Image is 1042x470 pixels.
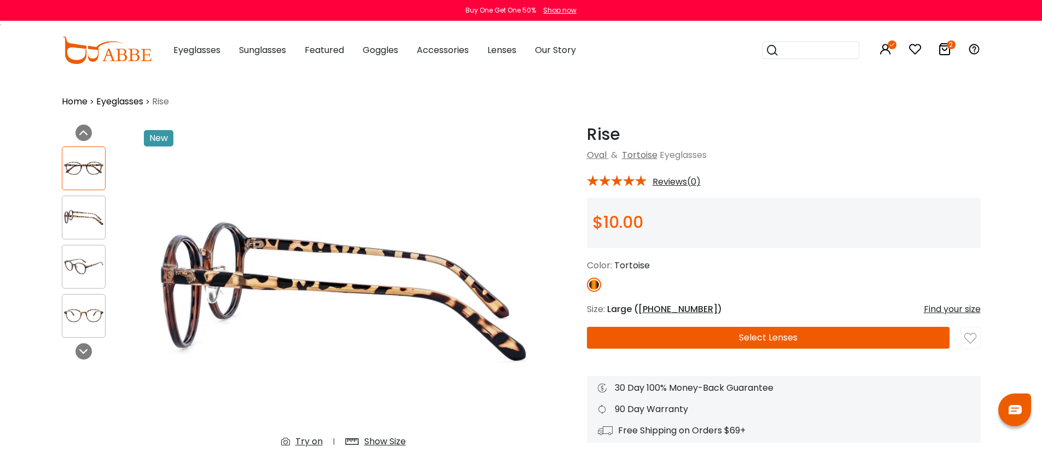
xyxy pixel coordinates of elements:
[62,305,105,326] img: Rise Tortoise Plastic Eyeglasses , NosePads Frames from ABBE Glasses
[417,44,469,56] span: Accessories
[598,403,970,416] div: 90 Day Warranty
[535,44,576,56] span: Our Story
[62,207,105,228] img: Rise Tortoise Plastic Eyeglasses , NosePads Frames from ABBE Glasses
[305,44,344,56] span: Featured
[964,332,976,344] img: like
[587,125,981,144] h1: Rise
[938,45,951,57] a: 2
[465,5,536,15] div: Buy One Get One 50%
[660,149,707,161] span: Eyeglasses
[487,44,516,56] span: Lenses
[587,259,612,272] span: Color:
[924,303,981,316] div: Find your size
[614,259,650,272] span: Tortoise
[62,256,105,277] img: Rise Tortoise Plastic Eyeglasses , NosePads Frames from ABBE Glasses
[1009,405,1022,414] img: chat
[607,303,722,315] span: Large ( )
[62,37,152,64] img: abbeglasses.com
[96,95,143,108] a: Eyeglasses
[653,177,701,187] span: Reviews(0)
[598,381,970,395] div: 30 Day 100% Money-Back Guarantee
[598,424,970,437] div: Free Shipping on Orders $69+
[538,5,577,15] a: Shop now
[622,149,657,161] a: Tortoise
[144,130,173,146] div: New
[587,303,605,315] span: Size:
[638,303,718,315] span: [PHONE_NUMBER]
[62,157,105,179] img: Rise Tortoise Plastic Eyeglasses , NosePads Frames from ABBE Glasses
[947,40,956,49] i: 2
[363,44,398,56] span: Goggles
[609,149,620,161] span: &
[152,95,169,108] span: Rise
[543,5,577,15] div: Shop now
[364,435,406,448] div: Show Size
[144,125,543,457] img: Rise Tortoise Plastic Eyeglasses , NosePads Frames from ABBE Glasses
[62,95,88,108] a: Home
[592,210,643,234] span: $10.00
[239,44,286,56] span: Sunglasses
[173,44,220,56] span: Eyeglasses
[587,149,607,161] a: Oval
[587,327,950,349] button: Select Lenses
[295,435,323,448] div: Try on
